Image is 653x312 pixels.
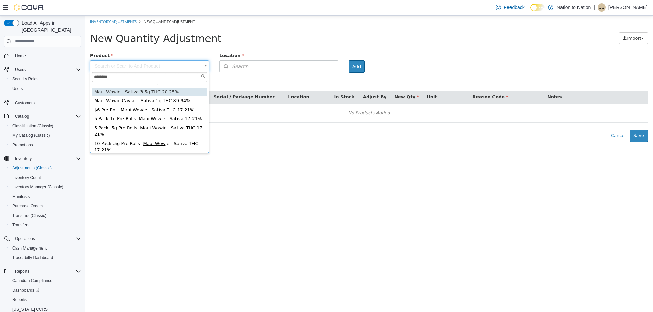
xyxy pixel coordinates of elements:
span: Catalog [12,112,81,121]
button: Traceabilty Dashboard [7,253,84,262]
a: Transfers [10,221,32,229]
span: Maui Wow [9,82,32,88]
button: Users [1,65,84,74]
button: Users [7,84,84,93]
span: Maui Wow [36,92,58,97]
button: Cash Management [7,243,84,253]
span: Maui Wow [9,74,32,79]
button: Reports [12,267,32,275]
span: Promotions [12,142,33,148]
span: Operations [12,235,81,243]
span: Manifests [10,192,81,201]
div: ie - Sativa 3.5g THC 20-25% [7,72,122,81]
span: My Catalog (Classic) [10,131,81,140]
a: Dashboards [10,286,42,294]
span: Adjustments (Classic) [10,164,81,172]
button: Inventory Manager (Classic) [7,182,84,192]
span: Reports [10,296,81,304]
a: Security Roles [10,75,41,83]
span: Catalog [15,114,29,119]
span: Classification (Classic) [10,122,81,130]
img: Cova [14,4,44,11]
span: Classification (Classic) [12,123,53,129]
button: Catalog [12,112,32,121]
span: Security Roles [10,75,81,83]
div: ie Caviar - Sativa 1g THC 89-94% [7,81,122,90]
a: Purchase Orders [10,202,46,210]
span: Users [12,86,23,91]
span: Transfers (Classic) [12,213,46,218]
span: Traceabilty Dashboard [10,254,81,262]
a: Feedback [493,1,527,14]
span: Adjustments (Classic) [12,165,52,171]
button: Operations [1,234,84,243]
div: $6 Pre Roll - ie - Sativa THC 17-21% [7,90,122,99]
span: Inventory [15,156,32,161]
span: CG [599,3,605,12]
a: Manifests [10,192,32,201]
button: Manifests [7,192,84,201]
a: Customers [12,99,37,107]
span: Users [15,67,26,72]
a: My Catalog (Classic) [10,131,53,140]
a: Transfers (Classic) [10,212,49,220]
button: Customers [1,97,84,107]
span: Inventory Manager (Classic) [10,183,81,191]
a: Promotions [10,141,36,149]
span: Load All Apps in [GEOGRAPHIC_DATA] [19,20,81,33]
span: Dashboards [12,288,39,293]
span: Maui Wow [58,125,81,130]
a: Canadian Compliance [10,277,55,285]
span: Home [15,53,26,59]
button: Operations [12,235,38,243]
span: Cash Management [12,245,47,251]
span: Transfers [12,222,29,228]
span: Manifests [12,194,30,199]
span: Purchase Orders [12,203,43,209]
a: Traceabilty Dashboard [10,254,56,262]
a: Users [10,85,26,93]
button: Adjustments (Classic) [7,163,84,173]
span: Inventory [12,154,81,163]
a: Reports [10,296,29,304]
button: Inventory Count [7,173,84,182]
button: Classification (Classic) [7,121,84,131]
button: My Catalog (Classic) [7,131,84,140]
a: Inventory Manager (Classic) [10,183,66,191]
button: Transfers (Classic) [7,211,84,220]
button: Canadian Compliance [7,276,84,286]
a: Home [12,52,29,60]
span: Customers [12,98,81,107]
span: Promotions [10,141,81,149]
span: [US_STATE] CCRS [12,307,48,312]
a: Classification (Classic) [10,122,56,130]
button: Purchase Orders [7,201,84,211]
a: Dashboards [7,286,84,295]
a: Adjustments (Classic) [10,164,54,172]
span: Reports [15,269,29,274]
span: Inventory Count [12,175,41,180]
button: Reports [7,295,84,305]
span: Feedback [504,4,524,11]
span: Customers [15,100,35,106]
span: Inventory Manager (Classic) [12,184,63,190]
div: 5 Pack .5g Pre Rolls - ie - Sativa THC 17-21% [7,108,122,124]
button: Security Roles [7,74,84,84]
p: Nation to Nation [557,3,591,12]
span: Users [12,66,81,74]
a: Inventory Count [10,173,44,182]
p: [PERSON_NAME] [608,3,648,12]
span: Reports [12,267,81,275]
p: | [593,3,595,12]
span: Purchase Orders [10,202,81,210]
span: Cash Management [10,244,81,252]
button: Promotions [7,140,84,150]
span: My Catalog (Classic) [12,133,50,138]
button: Inventory [12,154,34,163]
div: 10 Pack .5g Pre Rolls - ie - Sativa THC 17-21% [7,124,122,139]
span: Security Roles [12,76,38,82]
span: Inventory Count [10,173,81,182]
span: Traceabilty Dashboard [12,255,53,260]
button: Reports [1,267,84,276]
span: Transfers [10,221,81,229]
